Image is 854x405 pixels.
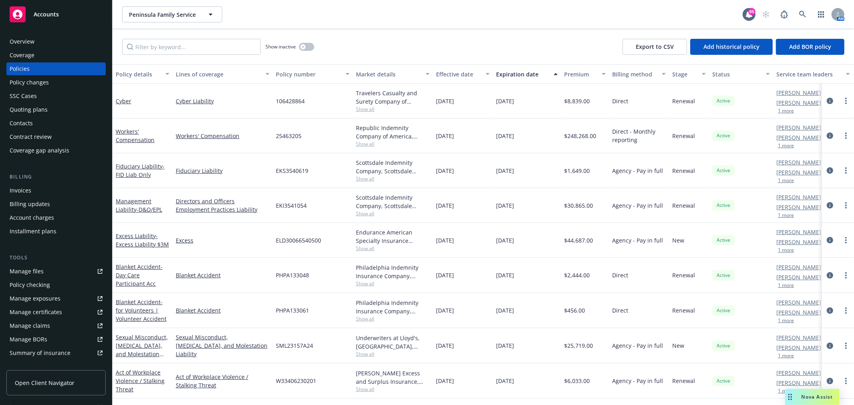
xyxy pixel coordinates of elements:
span: $2,444.00 [564,271,590,279]
div: Policy number [276,70,341,78]
span: PHPA133048 [276,271,309,279]
span: [DATE] [496,236,514,245]
a: circleInformation [825,271,835,280]
span: Renewal [672,306,695,315]
span: Agency - Pay in full [612,236,663,245]
button: 1 more [778,108,794,113]
button: Export to CSV [623,39,687,55]
span: Renewal [672,132,695,140]
a: Manage files [6,265,106,278]
a: Employment Practices Liability [176,205,269,214]
a: circleInformation [825,341,835,351]
div: Policy changes [10,76,49,89]
a: Workers' Compensation [176,132,269,140]
span: Active [715,97,731,104]
span: $8,839.00 [564,97,590,105]
a: [PERSON_NAME] [776,343,821,352]
div: Underwriters at Lloyd's, [GEOGRAPHIC_DATA], [PERSON_NAME] of [GEOGRAPHIC_DATA], [GEOGRAPHIC_DATA] [356,334,430,351]
a: circleInformation [825,376,835,386]
div: Status [712,70,761,78]
div: Travelers Casualty and Surety Company of America, Travelers Insurance [356,89,430,106]
a: Accounts [6,3,106,26]
span: Renewal [672,97,695,105]
span: [DATE] [496,97,514,105]
button: Service team leaders [773,64,853,84]
span: [DATE] [436,341,454,350]
div: Drag to move [785,389,795,405]
a: Blanket Accident [116,263,163,287]
button: Effective date [433,64,493,84]
button: 1 more [778,283,794,288]
span: Show all [356,315,430,322]
a: Cyber [116,97,131,105]
button: 1 more [778,353,794,358]
span: 25463205 [276,132,301,140]
span: Renewal [672,166,695,175]
span: Show all [356,175,430,182]
div: Policy details [116,70,161,78]
div: Policy checking [10,279,50,291]
span: [DATE] [436,132,454,140]
div: Invoices [10,184,31,197]
button: Policy number [273,64,353,84]
div: Policy AI ingestions [10,360,61,373]
span: Peninsula Family Service [129,10,198,19]
a: [PERSON_NAME] [776,238,821,246]
span: Add historical policy [703,43,760,50]
a: [PERSON_NAME] [776,98,821,107]
a: Blanket Accident [116,298,167,323]
span: Active [715,167,731,174]
div: Manage exposures [10,292,60,305]
a: Policy AI ingestions [6,360,106,373]
button: Nova Assist [785,389,840,405]
div: Philadelphia Indemnity Insurance Company, [GEOGRAPHIC_DATA] Insurance Companies [356,299,430,315]
button: Policy details [113,64,173,84]
div: Contacts [10,117,33,130]
div: 85 [748,8,756,15]
span: [DATE] [436,201,454,210]
span: Agency - Pay in full [612,166,663,175]
span: [DATE] [496,341,514,350]
button: 1 more [778,248,794,253]
div: Effective date [436,70,481,78]
div: Service team leaders [776,70,841,78]
span: Agency - Pay in full [612,377,663,385]
a: [PERSON_NAME] [776,168,821,176]
span: Active [715,202,731,209]
div: Scottsdale Indemnity Company, Scottsdale Insurance Company (Nationwide), CRC Group [356,193,430,210]
span: Show all [356,106,430,112]
span: Renewal [672,271,695,279]
button: Lines of coverage [173,64,273,84]
span: Show all [356,351,430,357]
a: [PERSON_NAME] [776,369,821,377]
span: Show all [356,386,430,393]
button: 1 more [778,389,794,393]
a: Account charges [6,211,106,224]
span: Renewal [672,377,695,385]
div: Policies [10,62,30,75]
div: Premium [564,70,597,78]
span: Active [715,307,731,314]
div: Billing updates [10,198,50,211]
span: $44,687.00 [564,236,593,245]
div: Overview [10,35,34,48]
span: - D&O/EPL [137,206,162,213]
a: Policy checking [6,279,106,291]
span: $30,865.00 [564,201,593,210]
a: Sexual Misconduct, [MEDICAL_DATA], and Molestation Liability [116,333,168,391]
div: Manage BORs [10,333,47,346]
span: Agency - Pay in full [612,201,663,210]
div: Coverage gap analysis [10,144,69,157]
a: [PERSON_NAME] [776,203,821,211]
a: circleInformation [825,200,835,210]
a: Manage exposures [6,292,106,305]
a: more [841,376,851,386]
span: Active [715,342,731,349]
span: PHPA133061 [276,306,309,315]
div: Lines of coverage [176,70,261,78]
a: [PERSON_NAME] [776,333,821,342]
button: Market details [353,64,433,84]
a: Quoting plans [6,103,106,116]
button: Premium [561,64,609,84]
